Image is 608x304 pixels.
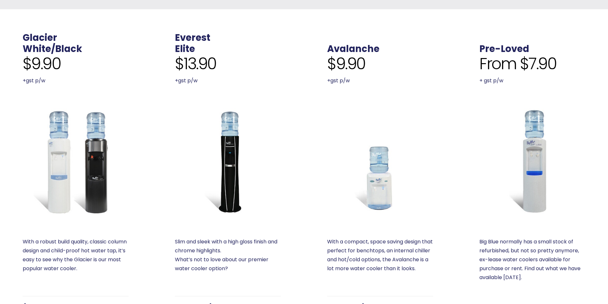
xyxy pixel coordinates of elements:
a: Fill your own Everest Elite [175,108,281,214]
p: With a compact, space saving design that perfect for benchtops, an internal chiller and hot/cold ... [327,237,433,273]
a: Glacier [23,31,57,44]
iframe: Chatbot [566,262,599,295]
span: . [327,31,330,44]
a: Everest [175,31,210,44]
p: + gst p/w [479,76,585,85]
p: Slim and sleek with a high gloss finish and chrome highlights. What’s not to love about our premi... [175,237,281,273]
p: +gst p/w [23,76,129,85]
span: . [479,31,482,44]
span: $9.90 [23,54,61,73]
a: Pre-Loved [479,42,529,55]
a: Elite [175,42,195,55]
a: Avalanche [327,42,379,55]
p: With a robust build quality, classic column design and child-proof hot water tap, it’s easy to se... [23,237,129,273]
a: Avalanche [327,108,433,214]
p: +gst p/w [327,76,433,85]
a: White/Black [23,42,82,55]
p: +gst p/w [175,76,281,85]
span: $13.90 [175,54,216,73]
span: $9.90 [327,54,365,73]
span: From $7.90 [479,54,556,73]
a: Refurbished [479,108,585,214]
p: Big Blue normally has a small stock of refurbished, but not so pretty anymore, ex-lease water coo... [479,237,585,282]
